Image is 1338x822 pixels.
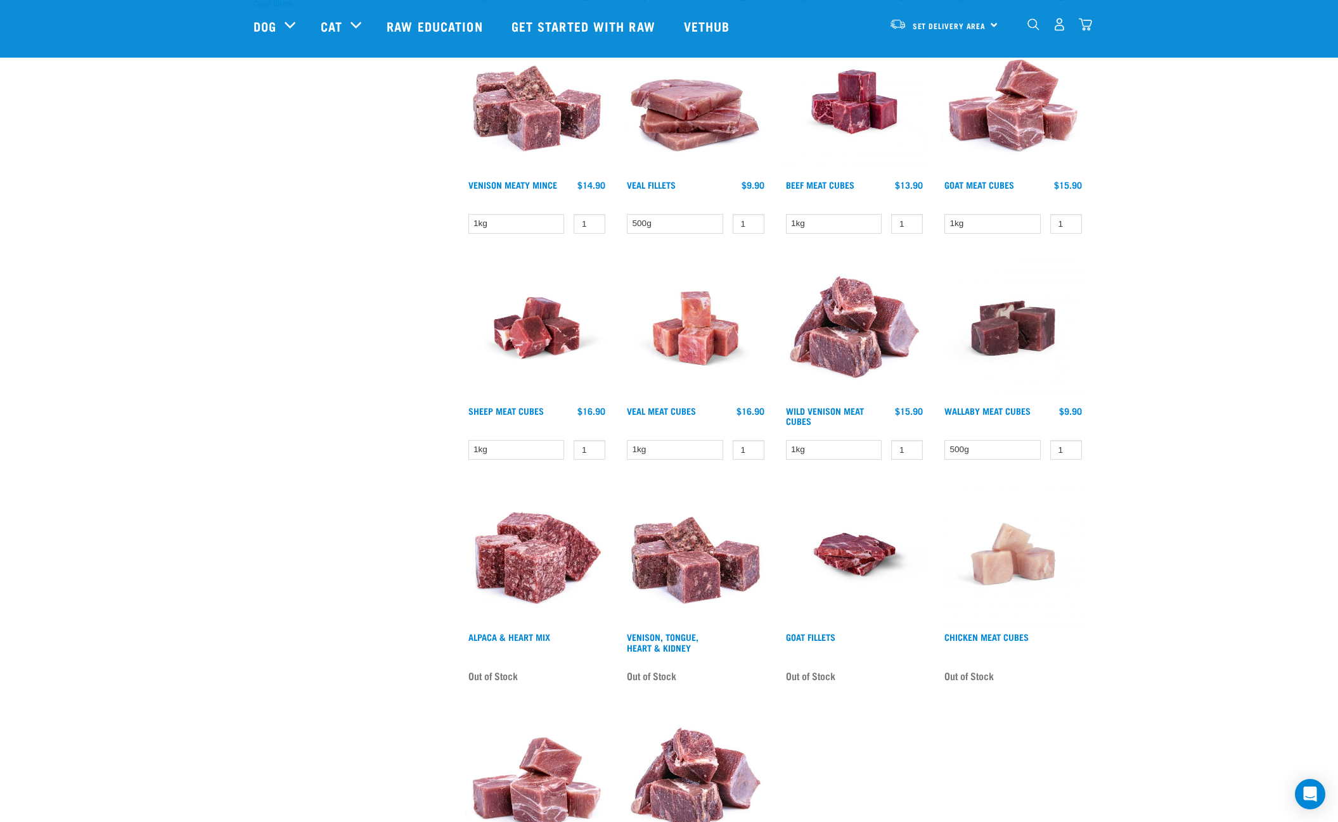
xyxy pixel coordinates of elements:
[1027,18,1039,30] img: home-icon-1@2x.png
[1079,18,1092,31] img: home-icon@2x.png
[624,483,768,626] img: Pile Of Cubed Venison Tongue Mix For Pets
[786,182,854,187] a: Beef Meat Cubes
[465,256,609,400] img: Sheep Meat
[499,1,671,51] a: Get started with Raw
[1050,440,1082,460] input: 1
[891,214,923,234] input: 1
[941,483,1085,626] img: Chicken meat
[1050,214,1082,234] input: 1
[627,182,676,187] a: Veal Fillets
[468,635,550,639] a: Alpaca & Heart Mix
[786,408,864,423] a: Wild Venison Meat Cubes
[783,30,927,174] img: Beef Meat Cubes 1669
[944,408,1031,413] a: Wallaby Meat Cubes
[374,1,498,51] a: Raw Education
[895,180,923,190] div: $13.90
[944,182,1014,187] a: Goat Meat Cubes
[891,440,923,460] input: 1
[468,666,518,685] span: Out of Stock
[742,180,764,190] div: $9.90
[577,180,605,190] div: $14.90
[733,440,764,460] input: 1
[889,18,906,30] img: van-moving.png
[624,256,768,400] img: Veal Meat Cubes8454
[1053,18,1066,31] img: user.png
[944,635,1029,639] a: Chicken Meat Cubes
[786,635,835,639] a: Goat Fillets
[574,214,605,234] input: 1
[627,635,698,649] a: Venison, Tongue, Heart & Kidney
[941,30,1085,174] img: 1184 Wild Goat Meat Cubes Boneless 01
[468,182,557,187] a: Venison Meaty Mince
[671,1,746,51] a: Vethub
[733,214,764,234] input: 1
[1295,779,1325,809] div: Open Intercom Messenger
[254,16,276,35] a: Dog
[321,16,342,35] a: Cat
[895,406,923,416] div: $15.90
[468,408,544,413] a: Sheep Meat Cubes
[627,408,696,413] a: Veal Meat Cubes
[737,406,764,416] div: $16.90
[944,666,994,685] span: Out of Stock
[465,30,609,174] img: 1117 Venison Meat Mince 01
[627,666,676,685] span: Out of Stock
[1054,180,1082,190] div: $15.90
[465,483,609,626] img: Possum Chicken Heart Mix 01
[786,666,835,685] span: Out of Stock
[783,256,927,400] img: 1181 Wild Venison Meat Cubes Boneless 01
[1059,406,1082,416] div: $9.90
[574,440,605,460] input: 1
[577,406,605,416] div: $16.90
[941,256,1085,400] img: Wallaby Meat Cubes
[913,23,986,28] span: Set Delivery Area
[624,30,768,174] img: Stack Of Raw Veal Fillets
[783,483,927,626] img: Raw Essentials Goat Fillets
